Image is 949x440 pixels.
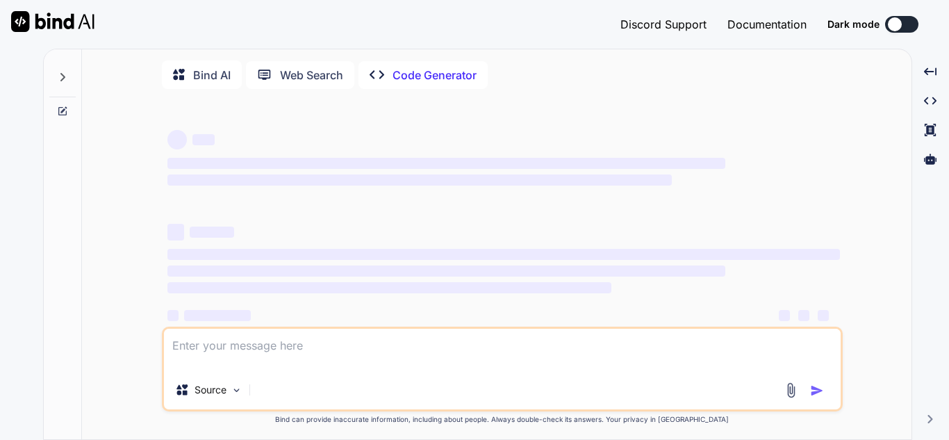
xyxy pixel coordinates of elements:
[11,11,94,32] img: Bind AI
[167,249,840,260] span: ‌
[167,266,725,277] span: ‌
[810,384,824,398] img: icon
[620,16,707,33] button: Discord Support
[779,310,790,321] span: ‌
[280,67,343,83] p: Web Search
[798,310,809,321] span: ‌
[167,174,672,186] span: ‌
[393,67,477,83] p: Code Generator
[818,310,829,321] span: ‌
[167,224,184,241] span: ‌
[167,310,179,321] span: ‌
[190,227,234,238] span: ‌
[195,383,226,397] p: Source
[727,17,807,31] span: Documentation
[620,17,707,31] span: Discord Support
[783,382,799,398] img: attachment
[167,282,611,293] span: ‌
[193,67,231,83] p: Bind AI
[727,16,807,33] button: Documentation
[231,384,242,396] img: Pick Models
[184,310,251,321] span: ‌
[827,17,880,31] span: Dark mode
[167,158,725,169] span: ‌
[167,130,187,149] span: ‌
[192,134,215,145] span: ‌
[162,414,843,425] p: Bind can provide inaccurate information, including about people. Always double-check its answers....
